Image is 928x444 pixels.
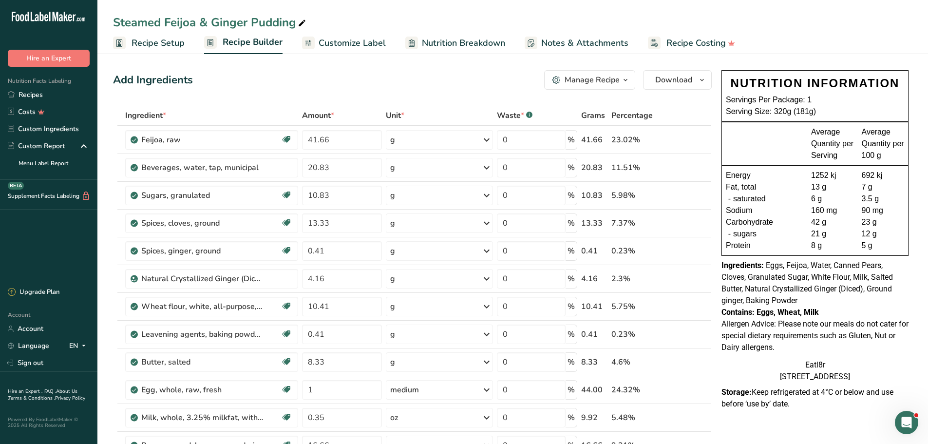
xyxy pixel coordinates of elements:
div: Wheat flour, white, all-purpose, unenriched [141,301,263,312]
div: Steamed Feijoa & Ginger Pudding [113,14,308,31]
p: Keep refrigerated at 4°C or below and use before ‘use by’ date. [721,386,909,410]
div: 3.5 g [862,193,905,205]
div: 20.83 [581,162,607,174]
a: Notes & Attachments [525,32,628,54]
div: Serving Size: 320g (181g) [726,106,904,117]
div: g [390,356,395,368]
div: oz [390,412,398,424]
div: Spices, ginger, ground [141,245,263,257]
strong: Storage: [721,387,752,397]
div: 24.32% [611,384,665,396]
div: 10.83 [581,190,607,201]
span: Eggs, Feijoa, Water, Canned Pears, Cloves, Granulated Sugar, White Flour, Milk, Salted Butter, Na... [721,261,893,305]
div: 13 g [811,181,854,193]
button: Hire an Expert [8,50,90,67]
div: g [390,245,395,257]
span: Ingredient [125,110,166,121]
div: 11.51% [611,162,665,174]
div: Average Quantity per Serving [811,126,854,161]
span: Recipe Builder [223,36,283,49]
div: Butter, salted [141,356,263,368]
div: 0.41 [581,245,607,257]
div: Manage Recipe [565,74,620,86]
div: 4.16 [581,273,607,285]
span: Protein [726,240,751,251]
a: Recipe Costing [648,32,735,54]
div: 5 g [862,240,905,251]
div: Contains: Eggs, Wheat, Milk [721,307,909,318]
div: 2.3% [611,273,665,285]
div: g [390,217,395,229]
span: Nutrition Breakdown [422,37,505,50]
div: g [390,273,395,285]
div: 10.41 [581,301,607,312]
div: - [726,193,733,205]
span: sugars [733,228,757,240]
div: Feijoa, raw [141,134,263,146]
div: 692 kj [862,170,905,181]
div: g [390,190,395,201]
span: Allergen Advice: Please note our meals do not cater for special dietary requirements such as Glut... [721,319,909,352]
span: Carbohydrate [726,216,773,228]
span: saturated [733,193,766,205]
span: Grams [581,110,605,121]
a: Recipe Builder [204,31,283,55]
div: 6 g [811,193,854,205]
div: Upgrade Plan [8,288,59,297]
a: Hire an Expert . [8,388,42,395]
span: Ingredients: [721,261,764,270]
span: Percentage [611,110,653,121]
a: About Us . [8,388,77,402]
div: 7.37% [611,217,665,229]
div: NUTRITION INFORMATION [726,75,904,92]
div: 21 g [811,228,854,240]
div: EN [69,340,90,352]
div: 23 g [862,216,905,228]
div: Waste [497,110,532,121]
div: 5.48% [611,412,665,424]
div: 13.33 [581,217,607,229]
div: 5.75% [611,301,665,312]
div: 23.02% [611,134,665,146]
a: Privacy Policy [55,395,85,402]
a: Terms & Conditions . [8,395,55,402]
span: Download [655,74,692,86]
div: 41.66 [581,134,607,146]
a: Customize Label [302,32,386,54]
div: 8 g [811,240,854,251]
div: medium [390,384,419,396]
span: Recipe Costing [666,37,726,50]
div: g [390,301,395,312]
div: 12 g [862,228,905,240]
a: Nutrition Breakdown [405,32,505,54]
div: Sugars, granulated [141,190,263,201]
div: g [390,162,395,174]
div: 7 g [862,181,905,193]
div: Spices, cloves, ground [141,217,263,229]
div: 0.41 [581,328,607,340]
div: g [390,328,395,340]
button: Manage Recipe [544,70,635,90]
div: Servings Per Package: 1 [726,94,904,106]
div: Average Quantity per 100 g [862,126,905,161]
span: Recipe Setup [132,37,185,50]
iframe: Intercom live chat [895,411,918,434]
span: Fat, total [726,181,756,193]
div: g [390,134,395,146]
div: 90 mg [862,205,905,216]
a: FAQ . [44,388,56,395]
div: 0.23% [611,245,665,257]
div: Milk, whole, 3.25% milkfat, without added vitamin A and [MEDICAL_DATA] [141,412,263,424]
div: Leavening agents, baking powder, low-sodium [141,328,263,340]
span: Customize Label [319,37,386,50]
span: Notes & Attachments [541,37,628,50]
div: Custom Report [8,141,65,151]
div: 160 mg [811,205,854,216]
div: 5.98% [611,190,665,201]
div: 0.23% [611,328,665,340]
div: Eatl8r [STREET_ADDRESS] [721,359,909,383]
div: Natural Crystallized Ginger (Diced) [141,273,263,285]
span: Unit [386,110,404,121]
div: Egg, whole, raw, fresh [141,384,263,396]
div: Beverages, water, tap, municipal [141,162,263,174]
